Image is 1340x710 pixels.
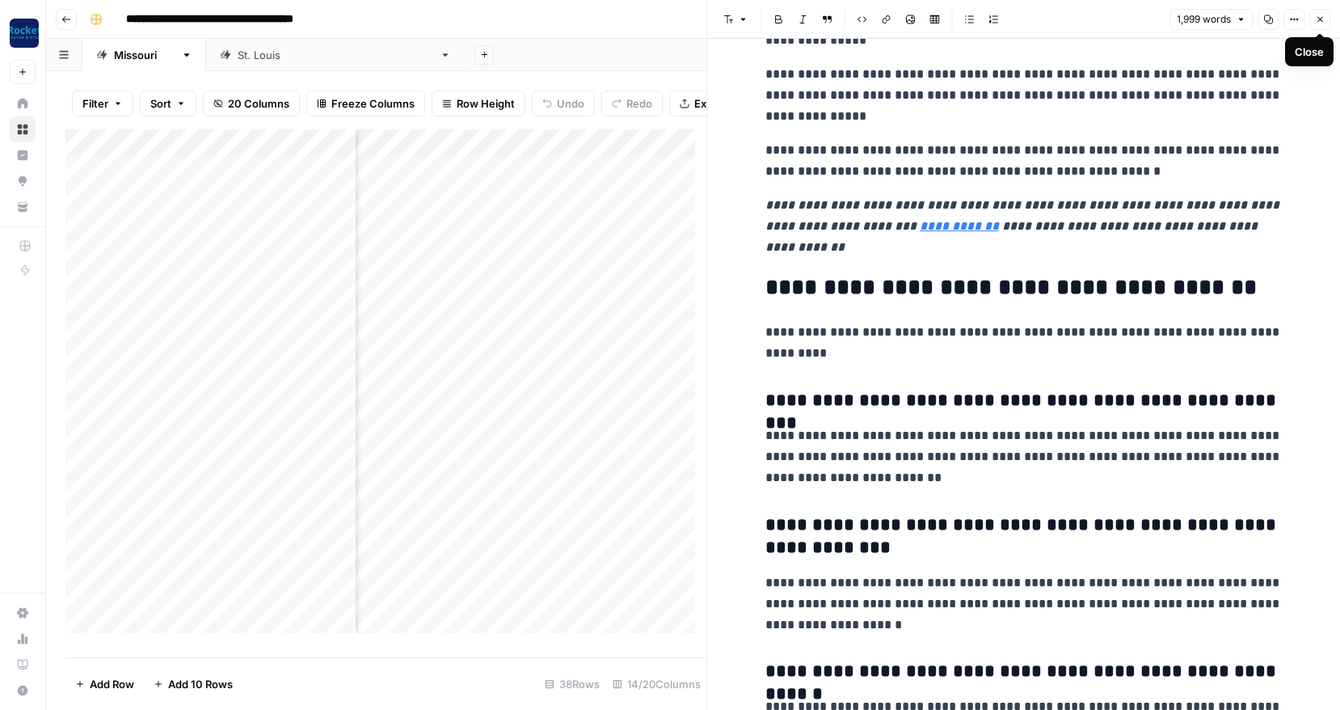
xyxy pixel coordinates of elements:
a: Usage [10,626,36,652]
div: [GEOGRAPHIC_DATA][PERSON_NAME] [238,47,433,63]
div: [US_STATE] [114,47,175,63]
span: Export CSV [694,95,752,112]
a: [GEOGRAPHIC_DATA][PERSON_NAME] [206,39,465,71]
span: Row Height [457,95,515,112]
span: Add 10 Rows [168,676,233,692]
button: Filter [72,91,133,116]
button: Help + Support [10,678,36,704]
button: Redo [601,91,663,116]
a: Opportunities [10,168,36,194]
div: 38 Rows [538,671,606,697]
span: Sort [150,95,171,112]
a: [US_STATE] [82,39,206,71]
button: Undo [532,91,595,116]
span: 20 Columns [228,95,289,112]
button: 20 Columns [203,91,300,116]
a: Learning Hub [10,652,36,678]
button: Add Row [65,671,144,697]
button: Freeze Columns [306,91,425,116]
span: Filter [82,95,108,112]
button: Workspace: Rocket Pilots [10,13,36,53]
a: Settings [10,600,36,626]
div: 14/20 Columns [606,671,707,697]
a: Browse [10,116,36,142]
span: 1,999 words [1177,12,1231,27]
img: Rocket Pilots Logo [10,19,39,48]
button: Export CSV [669,91,762,116]
span: Freeze Columns [331,95,415,112]
button: Add 10 Rows [144,671,242,697]
span: Redo [626,95,652,112]
span: Add Row [90,676,134,692]
button: Row Height [432,91,525,116]
a: Your Data [10,194,36,220]
a: Insights [10,142,36,168]
a: Home [10,91,36,116]
button: Sort [140,91,196,116]
button: 1,999 words [1169,9,1253,30]
span: Undo [557,95,584,112]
